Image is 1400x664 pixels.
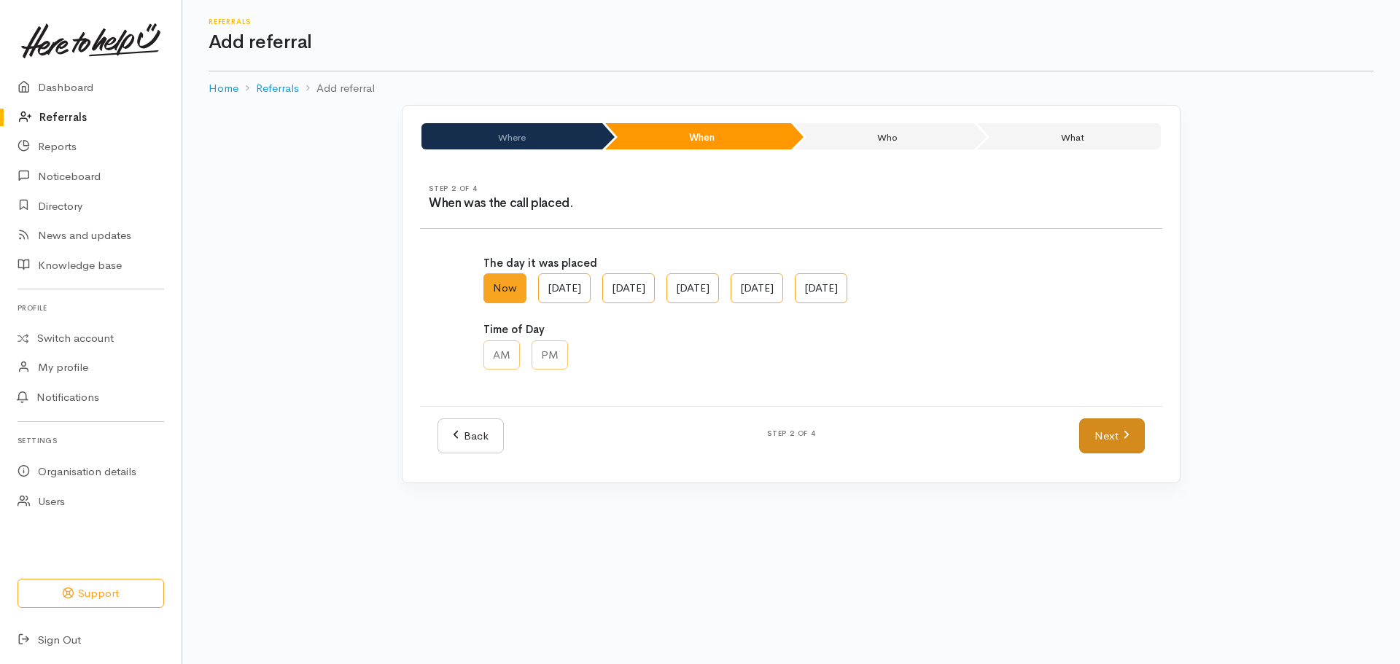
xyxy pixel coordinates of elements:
[429,184,791,192] h6: Step 2 of 4
[666,273,719,303] label: [DATE]
[209,17,1374,26] h6: Referrals
[538,273,591,303] label: [DATE]
[731,273,783,303] label: [DATE]
[209,71,1374,106] nav: breadcrumb
[795,273,847,303] label: [DATE]
[1079,418,1145,454] a: Next
[483,255,597,272] label: The day it was placed
[17,579,164,609] button: Support
[17,431,164,450] h6: Settings
[209,32,1374,53] h1: Add referral
[605,123,791,149] li: When
[299,80,375,97] li: Add referral
[483,273,526,303] label: Now
[17,298,164,318] h6: Profile
[977,123,1161,149] li: What
[421,123,602,149] li: Where
[437,418,504,454] a: Back
[483,321,545,338] label: Time of Day
[602,273,655,303] label: [DATE]
[256,80,299,97] a: Referrals
[794,123,975,149] li: Who
[429,197,791,211] h3: When was the call placed.
[521,429,1061,437] h6: Step 2 of 4
[209,80,238,97] a: Home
